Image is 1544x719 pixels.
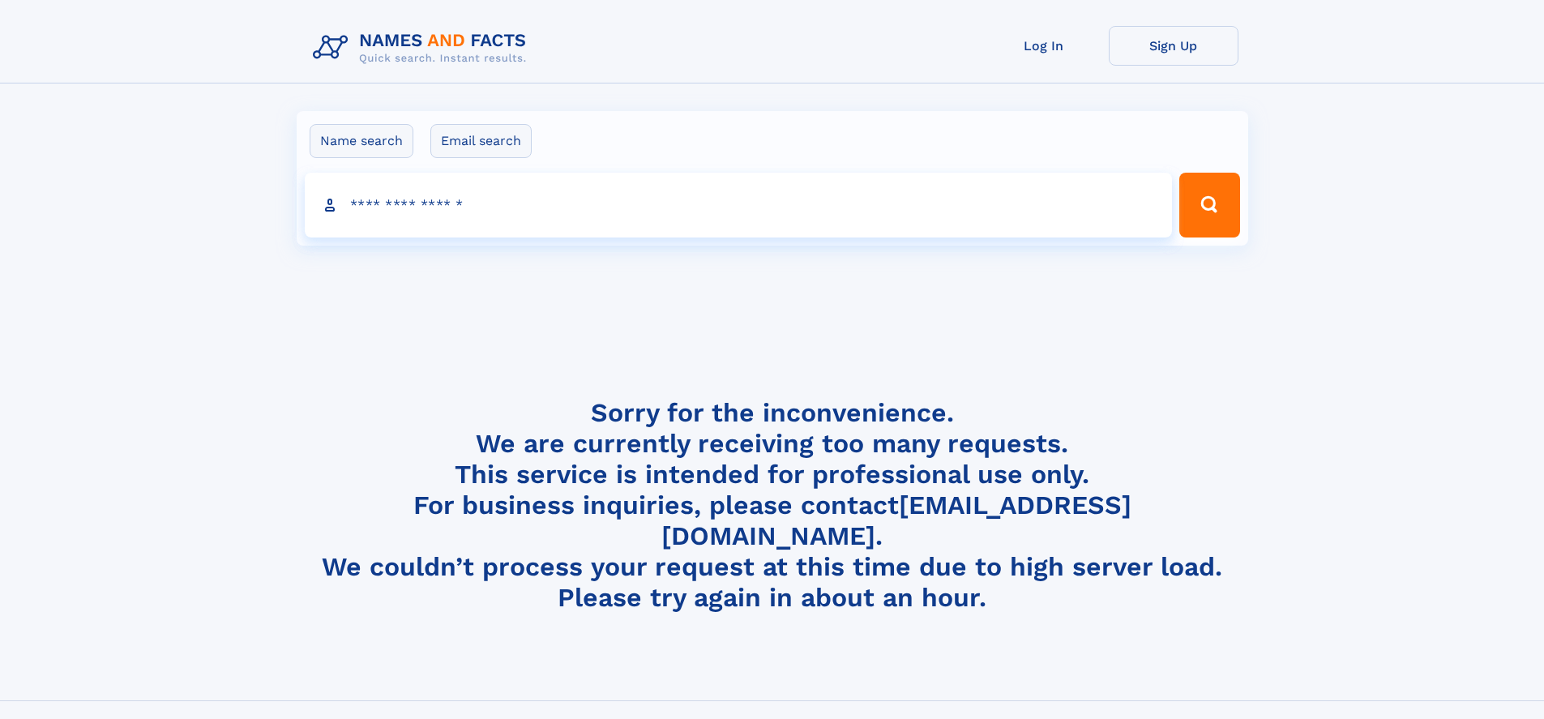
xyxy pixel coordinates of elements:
[979,26,1109,66] a: Log In
[306,26,540,70] img: Logo Names and Facts
[661,490,1131,551] a: [EMAIL_ADDRESS][DOMAIN_NAME]
[310,124,413,158] label: Name search
[306,397,1238,614] h4: Sorry for the inconvenience. We are currently receiving too many requests. This service is intend...
[305,173,1173,238] input: search input
[1179,173,1239,238] button: Search Button
[1109,26,1238,66] a: Sign Up
[430,124,532,158] label: Email search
